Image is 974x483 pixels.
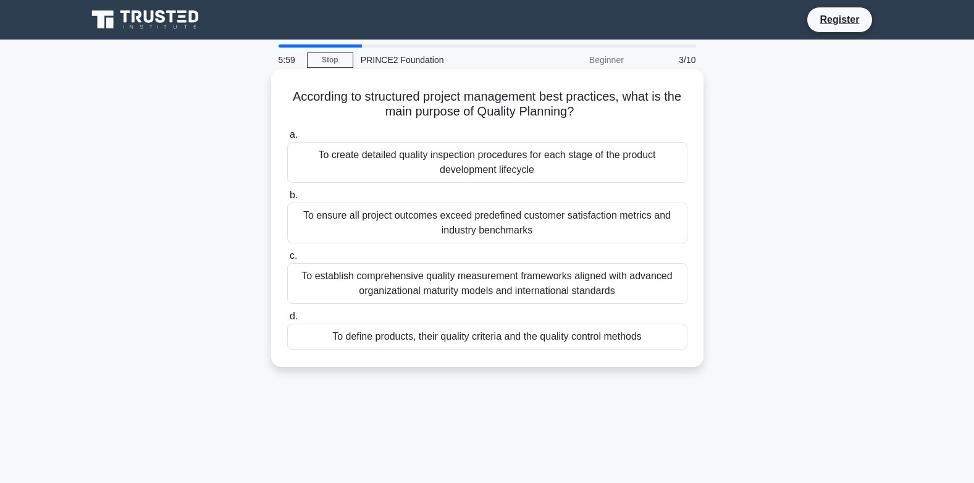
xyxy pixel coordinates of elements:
span: d. [290,311,298,321]
div: To define products, their quality criteria and the quality control methods [287,324,687,350]
a: Stop [307,52,353,68]
div: 5:59 [271,48,307,72]
div: PRINCE2 Foundation [353,48,523,72]
div: Beginner [523,48,631,72]
div: To create detailed quality inspection procedures for each stage of the product development lifecycle [287,142,687,183]
span: c. [290,250,297,261]
span: b. [290,190,298,200]
div: To ensure all project outcomes exceed predefined customer satisfaction metrics and industry bench... [287,203,687,243]
a: Register [812,12,867,27]
span: a. [290,129,298,140]
h5: According to structured project management best practices, what is the main purpose of Quality Pl... [286,89,689,120]
div: 3/10 [631,48,703,72]
div: To establish comprehensive quality measurement frameworks aligned with advanced organizational ma... [287,263,687,304]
